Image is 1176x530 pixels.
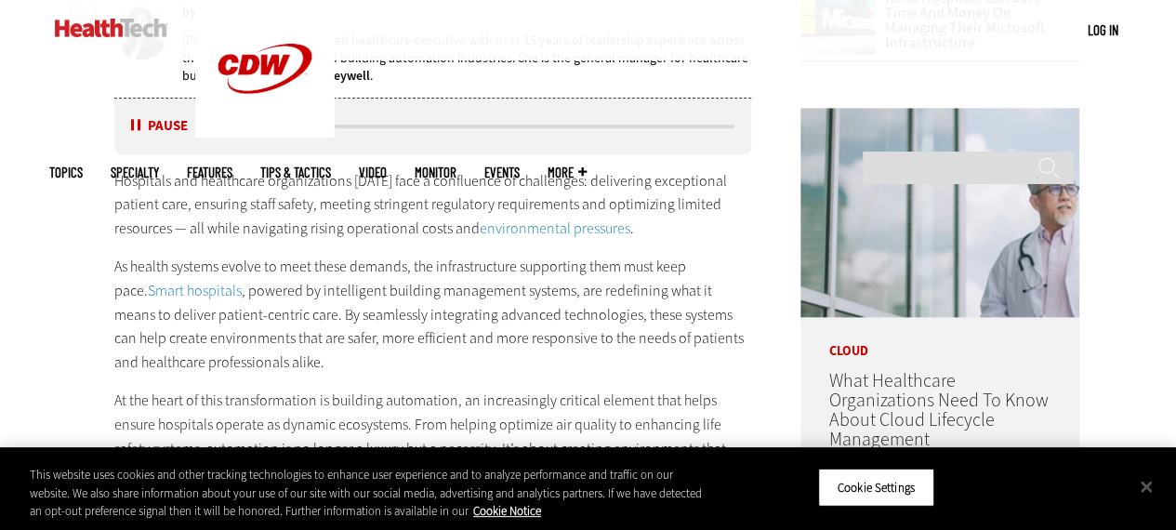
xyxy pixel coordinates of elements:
[800,317,1079,358] p: Cloud
[473,503,541,519] a: More information about your privacy
[114,169,752,241] p: Hospitals and healthcare organizations [DATE] face a confluence of challenges: delivering excepti...
[30,466,706,521] div: This website uses cookies and other tracking technologies to enhance user experience and to analy...
[415,166,456,179] a: MonITor
[1088,20,1118,40] div: User menu
[818,468,934,507] button: Cookie Settings
[114,255,752,374] p: As health systems evolve to meet these demands, the infrastructure supporting them must keep pace...
[148,281,242,300] a: Smart hospitals
[480,219,630,238] a: environmental pressures
[114,389,752,508] p: At the heart of this transformation is building automation, an increasingly critical element that...
[111,166,159,179] span: Specialty
[484,166,520,179] a: Events
[800,108,1079,317] img: doctor in front of clouds and reflective building
[548,166,587,179] span: More
[55,19,167,37] img: Home
[187,166,232,179] a: Features
[359,166,387,179] a: Video
[49,166,83,179] span: Topics
[195,123,335,142] a: CDW
[260,166,331,179] a: Tips & Tactics
[1088,21,1118,38] a: Log in
[1126,466,1167,507] button: Close
[828,368,1048,452] a: What Healthcare Organizations Need To Know About Cloud Lifecycle Management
